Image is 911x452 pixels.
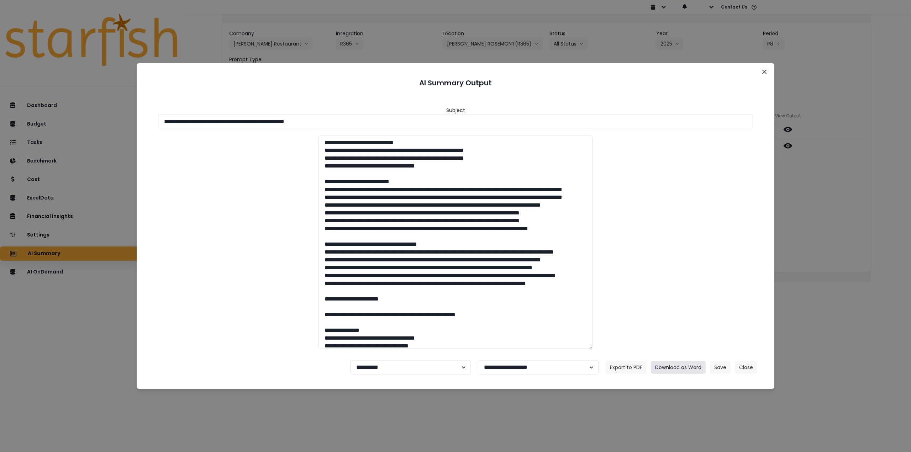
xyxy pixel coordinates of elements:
[651,361,706,374] button: Download as Word
[759,66,770,78] button: Close
[606,361,647,374] button: Export to PDF
[735,361,757,374] button: Close
[446,107,465,114] header: Subject
[710,361,731,374] button: Save
[145,72,766,94] header: AI Summary Output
